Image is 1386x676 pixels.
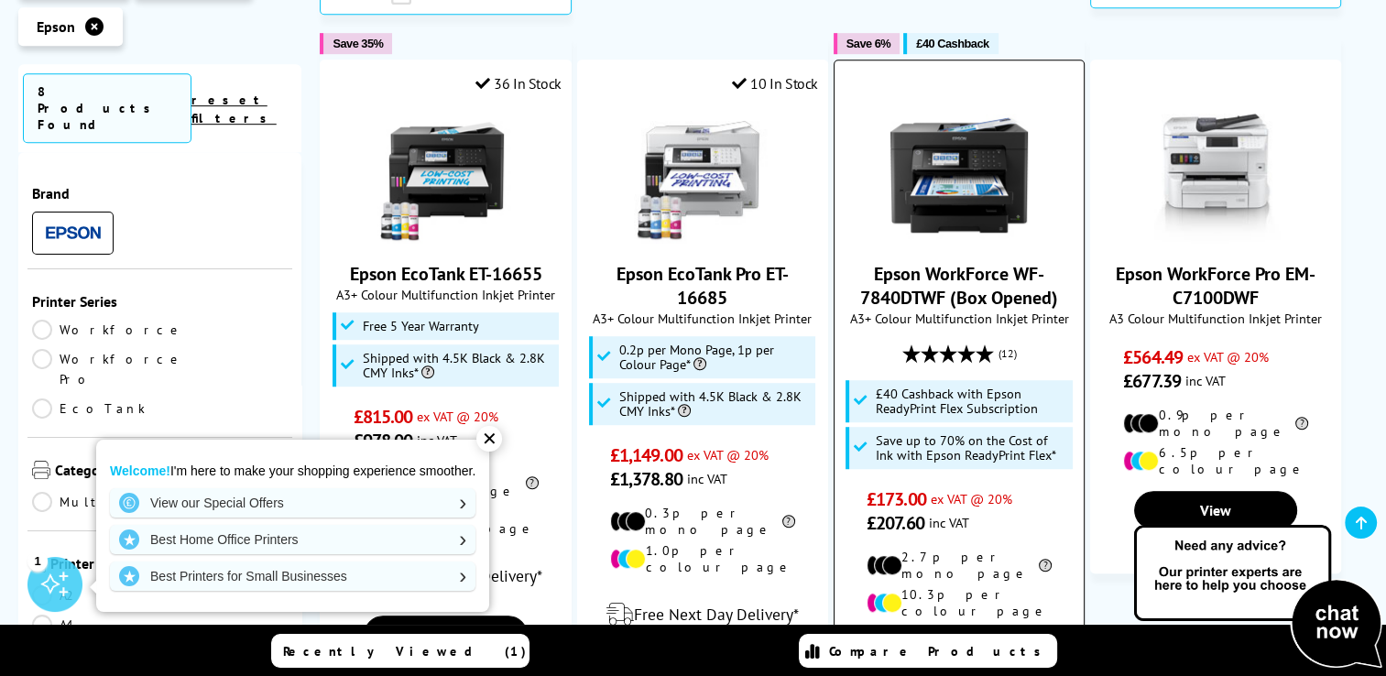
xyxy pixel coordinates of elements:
[834,33,900,54] button: Save 6%
[610,467,682,491] span: £1,378.80
[687,470,727,487] span: inc VAT
[46,226,101,240] img: Epson
[46,222,101,245] a: Epson
[617,262,789,310] a: Epson EcoTank Pro ET-16685
[110,463,170,478] strong: Welcome!
[876,433,1067,463] span: Save up to 70% on the Cost of Ink with Epson ReadyPrint Flex*
[903,33,998,54] button: £40 Cashback
[330,286,561,303] span: A3+ Colour Multifunction Inkjet Printer
[867,487,926,511] span: £173.00
[32,398,160,419] a: EcoTank
[363,351,554,380] span: Shipped with 4.5K Black & 2.8K CMY Inks*
[931,490,1012,507] span: ex VAT @ 20%
[587,589,818,640] div: modal_delivery
[377,106,515,244] img: Epson EcoTank ET-16655
[32,320,184,340] a: Workforce
[354,405,413,429] span: £815.00
[860,262,1058,310] a: Epson WorkForce WF-7840DTWF (Box Opened)
[27,551,48,571] div: 1
[50,554,288,576] span: Printer Size
[1187,348,1269,365] span: ex VAT @ 20%
[191,92,277,126] a: reset filters
[1185,372,1226,389] span: inc VAT
[619,389,811,419] span: Shipped with 4.5K Black & 2.8K CMY Inks*
[271,634,529,668] a: Recently Viewed (1)
[110,525,475,554] a: Best Home Office Printers
[1147,229,1284,247] a: Epson WorkForce Pro EM-C7100DWF
[867,511,924,535] span: £207.60
[364,616,527,654] a: View
[110,463,475,479] p: I'm here to make your shopping experience smoother.
[350,262,542,286] a: Epson EcoTank ET-16655
[1130,522,1386,672] img: Open Live Chat window
[110,488,475,518] a: View our Special Offers
[333,37,383,50] span: Save 35%
[829,643,1051,660] span: Compare Products
[799,634,1057,668] a: Compare Products
[1123,444,1308,477] li: 6.5p per colour page
[1123,407,1308,440] li: 0.9p per mono page
[610,542,795,575] li: 1.0p per colour page
[846,37,890,50] span: Save 6%
[32,461,50,479] img: Category
[1100,310,1331,327] span: A3 Colour Multifunction Inkjet Printer
[634,229,771,247] a: Epson EcoTank Pro ET-16685
[417,408,498,425] span: ex VAT @ 20%
[916,37,988,50] span: £40 Cashback
[619,343,811,372] span: 0.2p per Mono Page, 1p per Colour Page*
[1123,345,1183,369] span: £564.49
[610,505,795,538] li: 0.3p per mono page
[634,106,771,244] img: Epson EcoTank Pro ET-16685
[55,461,288,483] span: Category
[110,562,475,591] a: Best Printers for Small Businesses
[320,33,392,54] button: Save 35%
[876,387,1067,416] span: £40 Cashback with Epson ReadyPrint Flex Subscription
[890,229,1028,247] a: Epson WorkForce WF-7840DTWF (Box Opened)
[475,74,562,93] div: 36 In Stock
[354,429,413,452] span: £978.00
[377,229,515,247] a: Epson EcoTank ET-16655
[610,443,682,467] span: £1,149.00
[32,349,184,389] a: Workforce Pro
[32,184,288,202] span: Brand
[890,106,1028,244] img: Epson WorkForce WF-7840DTWF (Box Opened)
[867,549,1052,582] li: 2.7p per mono page
[363,319,479,333] span: Free 5 Year Warranty
[37,17,75,36] span: Epson
[929,514,969,531] span: inc VAT
[732,74,818,93] div: 10 In Stock
[1147,106,1284,244] img: Epson WorkForce Pro EM-C7100DWF
[998,336,1016,371] span: (12)
[1116,262,1315,310] a: Epson WorkForce Pro EM-C7100DWF
[23,73,191,143] span: 8 Products Found
[32,615,160,635] a: A4
[283,643,527,660] span: Recently Viewed (1)
[587,310,818,327] span: A3+ Colour Multifunction Inkjet Printer
[1123,369,1181,393] span: £677.39
[687,446,769,463] span: ex VAT @ 20%
[476,426,502,452] div: ✕
[32,292,288,311] span: Printer Series
[1134,491,1297,529] a: View
[32,492,232,512] a: Multifunction
[867,586,1052,619] li: 10.3p per colour page
[844,310,1075,327] span: A3+ Colour Multifunction Inkjet Printer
